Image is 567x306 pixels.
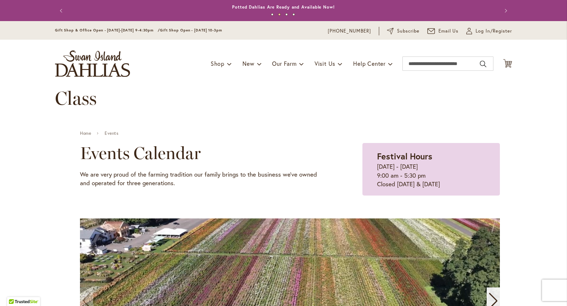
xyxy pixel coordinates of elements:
[397,28,420,35] span: Subscribe
[315,60,335,67] span: Visit Us
[353,60,386,67] span: Help Center
[278,13,281,16] button: 2 of 4
[285,13,288,16] button: 3 of 4
[328,28,371,35] a: [PHONE_NUMBER]
[292,13,295,16] button: 4 of 4
[466,28,512,35] a: Log In/Register
[80,170,327,188] p: We are very proud of the farming tradition our family brings to the business we've owned and oper...
[232,4,335,10] a: Potted Dahlias Are Ready and Available Now!
[160,28,222,33] span: Gift Shop Open - [DATE] 10-3pm
[105,131,119,136] a: Events
[272,60,296,67] span: Our Farm
[55,4,69,18] button: Previous
[377,162,485,188] p: [DATE] - [DATE] 9:00 am - 5:30 pm Closed [DATE] & [DATE]
[5,281,25,301] iframe: Launch Accessibility Center
[377,150,432,162] strong: Festival Hours
[242,60,254,67] span: New
[55,50,130,77] a: store logo
[438,28,459,35] span: Email Us
[80,131,91,136] a: Home
[55,87,97,109] span: Class
[427,28,459,35] a: Email Us
[271,13,274,16] button: 1 of 4
[80,143,327,163] h2: Events Calendar
[476,28,512,35] span: Log In/Register
[211,60,225,67] span: Shop
[498,4,512,18] button: Next
[387,28,420,35] a: Subscribe
[55,28,160,33] span: Gift Shop & Office Open - [DATE]-[DATE] 9-4:30pm /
